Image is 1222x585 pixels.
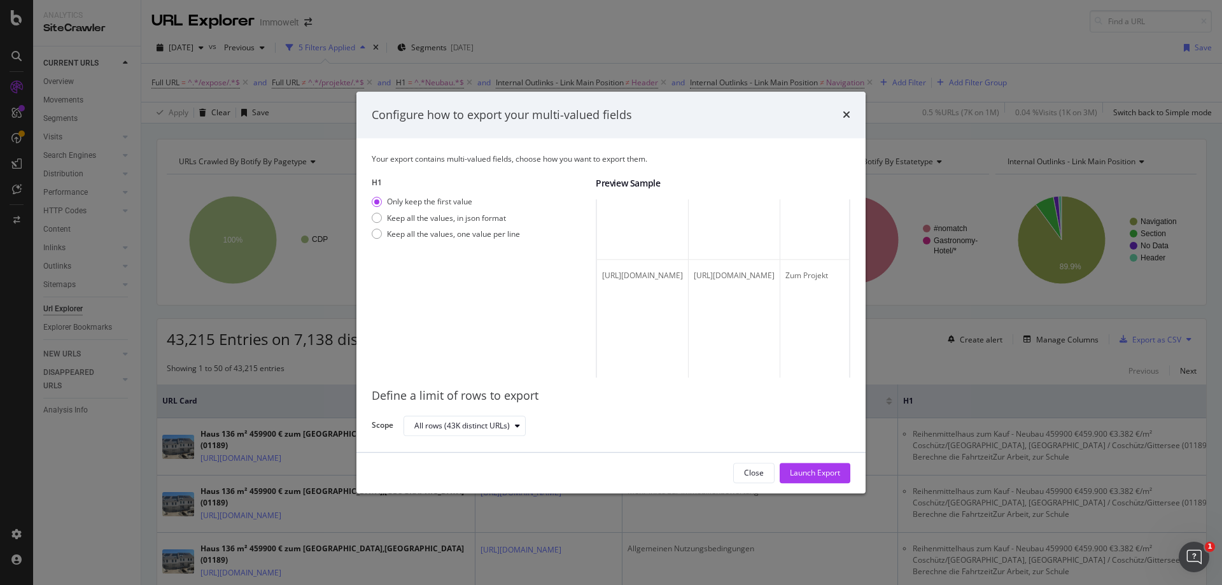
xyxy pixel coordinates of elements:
button: Close [733,463,775,483]
div: Keep all the values, in json format [387,213,506,223]
div: Close [744,468,764,479]
div: Keep all the values, one value per line [387,229,520,239]
div: Only keep the first value [387,197,472,208]
div: Your export contains multi-valued fields, choose how you want to export them. [372,153,850,164]
span: https://www.immowelt.de/expose/5fa1a18c-5de9-4a82-afc9-d0ce4a61551b [602,271,683,281]
div: modal [356,92,866,494]
iframe: Intercom live chat [1179,542,1209,572]
div: Launch Export [790,468,840,479]
div: Define a limit of rows to export [372,388,850,405]
label: H1 [372,178,586,188]
td: [URL][DOMAIN_NAME] [689,260,780,453]
div: Configure how to export your multi-valued fields [372,107,632,123]
button: All rows (43K distinct URLs) [404,416,526,436]
div: Preview Sample [596,178,850,190]
div: Only keep the first value [372,197,520,208]
label: Scope [372,419,393,433]
div: All rows (43K distinct URLs) [414,422,510,430]
td: Zum Projekt [780,260,1056,453]
div: Keep all the values, in json format [372,213,520,223]
button: Launch Export [780,463,850,483]
span: 1 [1205,542,1215,552]
div: times [843,107,850,123]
